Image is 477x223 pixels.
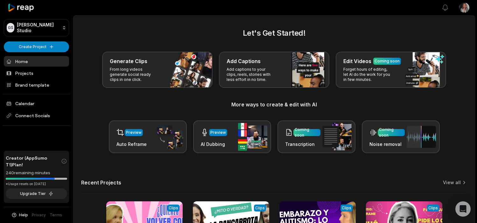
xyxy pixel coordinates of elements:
[116,141,147,147] h3: Auto Reframe
[4,80,69,90] a: Brand template
[455,201,471,217] div: Open Intercom Messenger
[154,125,183,149] img: auto_reframe.png
[443,179,461,186] a: View all
[17,22,60,33] p: [PERSON_NAME] Studio
[210,130,226,135] div: Preview
[343,57,371,65] h3: Edit Videos
[126,130,142,135] div: Preview
[375,58,400,64] div: Coming soon
[285,141,320,147] h3: Transcription
[81,179,121,186] h2: Recent Projects
[369,141,405,147] h3: Noise removal
[295,127,319,138] div: Coming soon
[11,212,28,218] button: Help
[32,212,46,218] a: Privacy
[19,212,28,218] span: Help
[407,126,436,148] img: noise_removal.png
[322,123,352,150] img: transcription.png
[379,127,403,138] div: Coming soon
[81,101,467,108] h3: More ways to create & edit with AI
[6,170,67,176] div: 240 remaining minutes
[4,110,69,121] span: Connect Socials
[4,41,69,52] button: Create Project
[4,98,69,109] a: Calendar
[238,123,267,151] img: ai_dubbing.png
[201,141,227,147] h3: AI Dubbing
[6,155,61,168] span: Creator (AppSumo T1) Plan!
[110,57,147,65] h3: Generate Clips
[4,56,69,67] a: Home
[50,212,62,218] a: Terms
[227,67,276,82] p: Add captions to your clips, reels, stories with less effort in no time.
[81,27,467,39] h2: Let's Get Started!
[4,68,69,78] a: Projects
[7,23,14,32] div: GS
[227,57,261,65] h3: Add Captions
[6,182,67,186] div: *Usage resets on [DATE]
[6,188,67,199] button: Upgrade Tier
[110,67,159,82] p: From long videos generate social ready clips in one click.
[343,67,393,82] p: Forget hours of editing, let AI do the work for you in few minutes.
